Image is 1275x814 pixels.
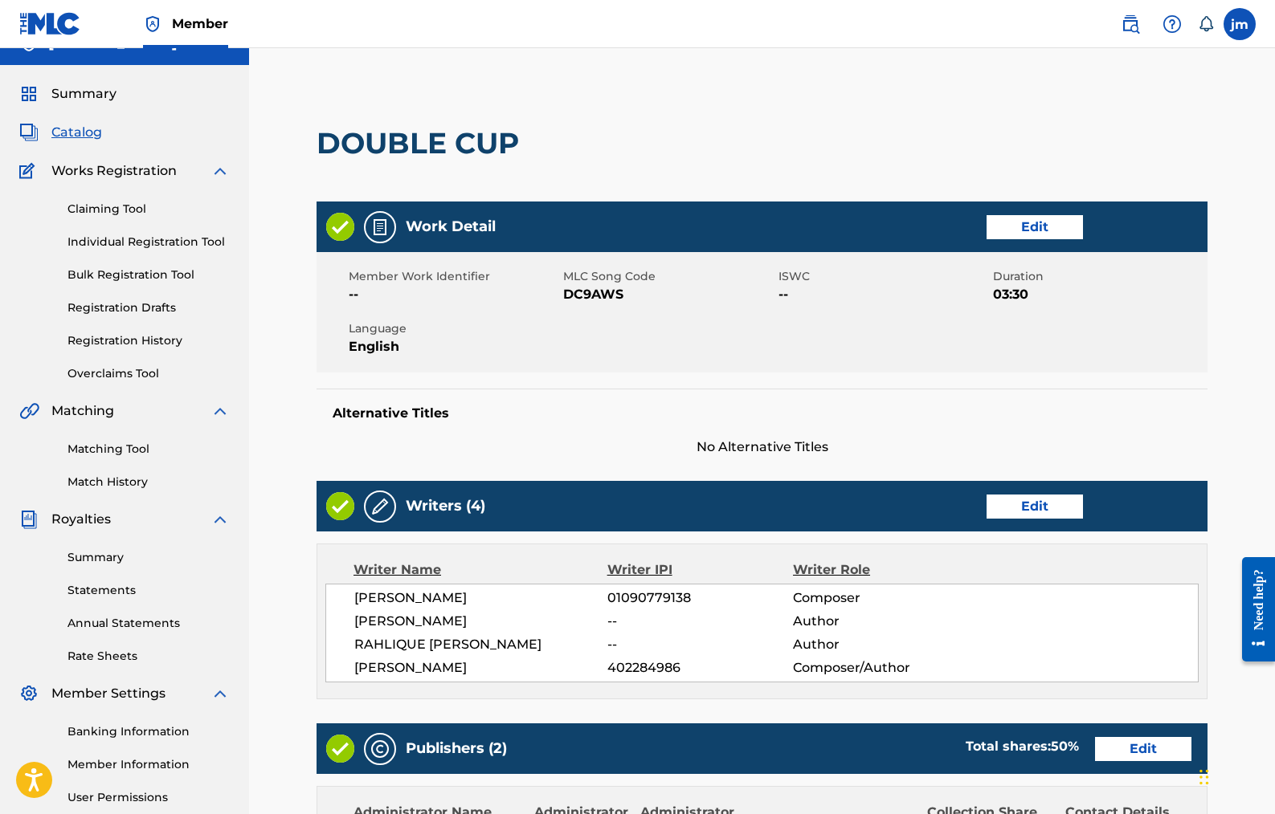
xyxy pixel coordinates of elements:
[67,474,230,490] a: Match History
[19,123,39,142] img: Catalog
[370,739,390,759] img: Publishers
[354,588,607,608] span: [PERSON_NAME]
[349,285,559,304] span: --
[370,497,390,516] img: Writers
[51,401,114,421] span: Matching
[19,161,40,181] img: Works Registration
[210,510,230,529] img: expand
[987,215,1083,239] a: Edit
[51,510,111,529] span: Royalties
[67,756,230,773] a: Member Information
[67,267,230,283] a: Bulk Registration Tool
[51,123,102,142] span: Catalog
[793,612,962,631] span: Author
[67,441,230,458] a: Matching Tool
[406,739,507,758] h5: Publishers (2)
[51,161,177,181] span: Works Registration
[326,492,354,520] img: Valid
[354,658,607,678] span: [PERSON_NAME]
[67,615,230,632] a: Annual Statements
[210,401,230,421] img: expand
[1156,8,1188,40] div: Help
[210,161,230,181] img: expand
[607,612,793,631] span: --
[607,560,793,580] div: Writer IPI
[987,495,1083,519] a: Edit
[349,320,559,337] span: Language
[354,635,607,654] span: RAHLIQUE [PERSON_NAME]
[793,588,962,608] span: Composer
[1195,737,1275,814] iframe: Chat Widget
[210,684,230,703] img: expand
[67,648,230,665] a: Rate Sheets
[19,84,39,104] img: Summary
[333,405,1191,421] h5: Alternative Titles
[67,723,230,740] a: Banking Information
[1163,14,1182,34] img: help
[67,299,230,316] a: Registration Drafts
[966,737,1079,756] div: Total shares:
[349,337,559,356] span: English
[172,14,228,33] span: Member
[354,612,607,631] span: [PERSON_NAME]
[51,684,166,703] span: Member Settings
[1230,541,1275,678] iframe: Resource Center
[326,213,354,241] img: Valid
[19,12,81,35] img: MLC Logo
[1114,8,1146,40] a: Public Search
[67,365,230,382] a: Overclaims Tool
[317,438,1208,457] span: No Alternative Titles
[370,218,390,237] img: Work Detail
[1121,14,1140,34] img: search
[19,401,39,421] img: Matching
[1198,16,1214,32] div: Notifications
[406,218,496,236] h5: Work Detail
[143,14,162,34] img: Top Rightsholder
[353,560,607,580] div: Writer Name
[778,268,989,285] span: ISWC
[406,497,485,515] h5: Writers (4)
[607,658,793,678] span: 402284986
[67,332,230,349] a: Registration History
[67,234,230,250] a: Individual Registration Tool
[993,268,1203,285] span: Duration
[67,201,230,218] a: Claiming Tool
[1199,753,1209,801] div: Drag
[793,635,962,654] span: Author
[67,582,230,599] a: Statements
[317,125,527,161] h2: DOUBLE CUP
[793,658,962,678] span: Composer/Author
[19,510,39,529] img: Royalties
[793,560,962,580] div: Writer Role
[1095,737,1191,761] a: Edit
[51,84,116,104] span: Summary
[563,285,774,304] span: DC9AWS
[607,588,793,608] span: 01090779138
[993,285,1203,304] span: 03:30
[19,123,102,142] a: CatalogCatalog
[1051,739,1079,754] span: 50 %
[349,268,559,285] span: Member Work Identifier
[563,268,774,285] span: MLC Song Code
[607,635,793,654] span: --
[1224,8,1256,40] div: User Menu
[778,285,989,304] span: --
[19,684,39,703] img: Member Settings
[67,549,230,566] a: Summary
[326,735,354,763] img: Valid
[19,84,116,104] a: SummarySummary
[67,789,230,806] a: User Permissions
